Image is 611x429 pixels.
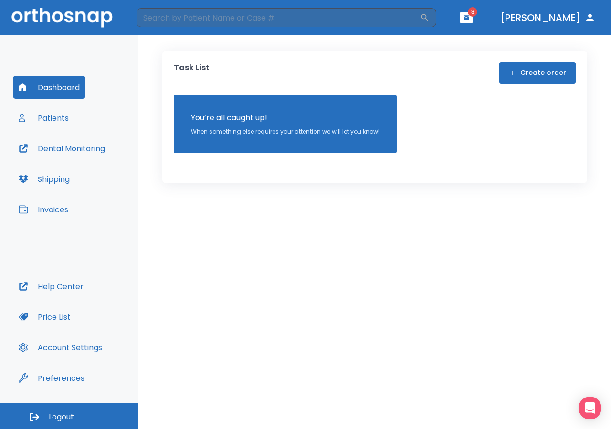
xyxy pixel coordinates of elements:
[49,412,74,422] span: Logout
[13,76,85,99] button: Dashboard
[137,8,420,27] input: Search by Patient Name or Case #
[13,305,76,328] button: Price List
[174,62,210,84] p: Task List
[13,198,74,221] button: Invoices
[191,112,379,124] p: You’re all caught up!
[13,167,75,190] button: Shipping
[499,62,576,84] button: Create order
[13,366,90,389] button: Preferences
[13,275,89,298] button: Help Center
[13,106,74,129] button: Patients
[496,9,600,26] button: [PERSON_NAME]
[13,336,108,359] button: Account Settings
[468,7,477,17] span: 3
[13,137,111,160] button: Dental Monitoring
[191,127,379,136] p: When something else requires your attention we will let you know!
[579,397,601,419] div: Open Intercom Messenger
[11,8,113,27] img: Orthosnap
